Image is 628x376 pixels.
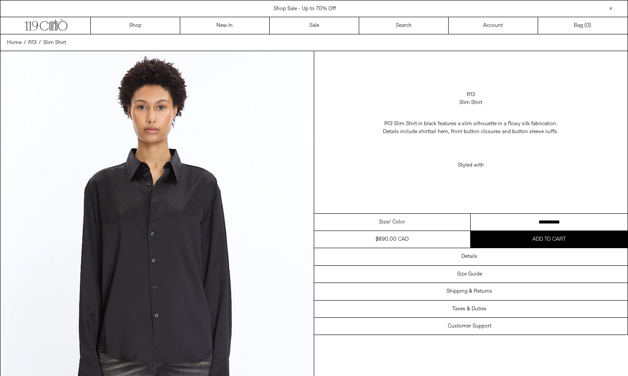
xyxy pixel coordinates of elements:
[180,17,270,34] a: New In
[457,271,482,277] h3: Size Guide
[452,306,487,312] h3: Taxes & Duties
[532,236,566,243] span: Add to cart
[383,115,559,140] p: R13 Slim Shirt in black features a slim silhouette in a flowy silk fabrication. Details include s...
[375,235,409,243] div: $890.00 CAD
[274,5,336,12] a: Shop Sale - Up to 70% Off
[379,218,389,226] span: Size
[359,17,449,34] a: Search
[467,91,475,99] a: R13
[28,39,37,46] span: R13
[24,39,26,47] span: /
[7,39,22,47] a: Home
[28,39,37,47] a: R13
[471,231,628,248] button: Add to cart
[383,157,559,174] p: Styled with
[91,17,180,34] a: Shop
[448,323,491,329] h3: Customer Support
[586,22,591,30] span: )
[7,39,22,46] span: Home
[389,218,405,226] span: / Color
[43,39,66,47] a: Slim Shirt
[449,17,538,34] a: Account
[270,17,359,34] a: Sale
[446,288,492,294] h3: Shipping & Returns
[586,22,589,29] span: 0
[39,39,41,47] span: /
[43,39,66,46] span: Slim Shirt
[538,17,628,34] a: Bag ()
[459,99,482,107] div: Slim Shirt
[461,253,477,260] h3: Details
